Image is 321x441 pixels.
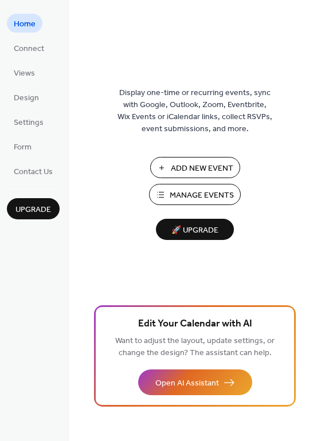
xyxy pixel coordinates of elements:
[149,184,241,205] button: Manage Events
[14,141,32,153] span: Form
[7,63,42,82] a: Views
[7,112,50,131] a: Settings
[15,204,51,216] span: Upgrade
[7,137,38,156] a: Form
[7,88,46,107] a: Design
[14,92,39,104] span: Design
[150,157,240,178] button: Add New Event
[14,166,53,178] span: Contact Us
[163,223,227,238] span: 🚀 Upgrade
[170,190,234,202] span: Manage Events
[7,14,42,33] a: Home
[115,333,275,361] span: Want to adjust the layout, update settings, or change the design? The assistant can help.
[14,18,36,30] span: Home
[138,316,252,332] span: Edit Your Calendar with AI
[14,117,44,129] span: Settings
[14,43,44,55] span: Connect
[138,369,252,395] button: Open AI Assistant
[7,198,60,219] button: Upgrade
[14,68,35,80] span: Views
[155,377,219,389] span: Open AI Assistant
[7,162,60,180] a: Contact Us
[7,38,51,57] a: Connect
[156,219,234,240] button: 🚀 Upgrade
[118,87,272,135] span: Display one-time or recurring events, sync with Google, Outlook, Zoom, Eventbrite, Wix Events or ...
[171,163,233,175] span: Add New Event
